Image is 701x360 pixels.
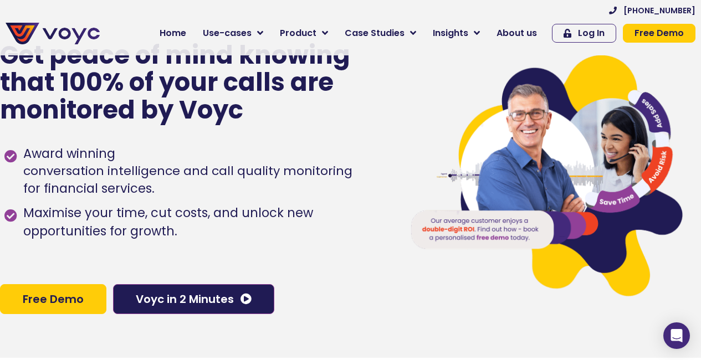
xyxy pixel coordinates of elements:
span: [PHONE_NUMBER] [623,7,695,14]
span: Use-cases [203,27,252,40]
a: [PHONE_NUMBER] [609,7,695,14]
a: Case Studies [336,22,424,44]
a: Free Demo [623,24,695,43]
span: Product [280,27,316,40]
span: Voyc in 2 Minutes [136,294,234,305]
span: Award winning for financial services. [21,145,352,198]
a: Voyc in 2 Minutes [113,284,274,314]
span: About us [497,27,537,40]
a: Home [151,22,195,44]
a: Insights [424,22,488,44]
a: Use-cases [195,22,272,44]
a: Log In [552,24,616,43]
h1: conversation intelligence and call quality monitoring [23,163,352,179]
span: Insights [433,27,468,40]
span: Case Studies [345,27,405,40]
span: Free Demo [635,29,684,38]
span: Free Demo [23,294,84,305]
div: Open Intercom Messenger [663,322,690,349]
a: About us [488,22,545,44]
a: Product [272,22,336,44]
span: Maximise your time, cut costs, and unlock new opportunities for growth. [21,204,388,241]
span: Home [160,27,186,40]
img: voyc-full-logo [6,23,100,44]
span: Log In [578,29,605,38]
